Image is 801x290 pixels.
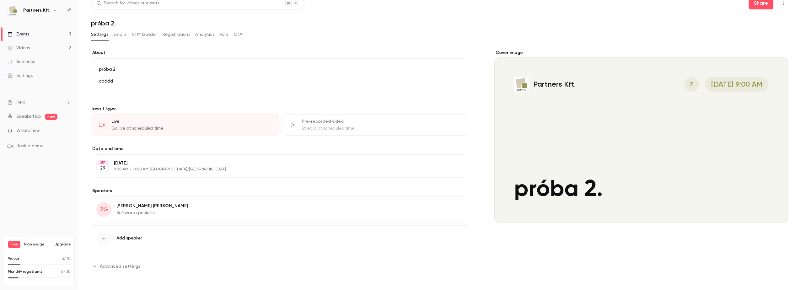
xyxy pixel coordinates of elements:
[162,30,190,40] button: Registrations
[234,30,242,40] button: CTA
[97,160,108,165] div: SEP
[220,30,229,40] button: Polls
[8,72,33,79] div: Settings
[8,45,30,51] div: Videos
[55,242,71,247] button: Upgrade
[116,203,188,209] p: [PERSON_NAME] [PERSON_NAME]
[8,256,20,261] p: Videos
[8,59,35,65] div: Audience
[91,146,469,152] label: Date and time
[302,118,461,125] div: Pre-recorded video
[113,30,126,40] button: Emails
[91,225,469,251] button: Add speaker
[91,19,788,27] h1: próba 2.
[61,270,63,274] span: 5
[91,261,144,271] button: Advanced settings
[114,167,436,172] p: 9:00 AM - 10:00 AM, [GEOGRAPHIC_DATA]/[GEOGRAPHIC_DATA]
[8,31,29,37] div: Events
[91,114,279,136] div: LiveGo live at scheduled time
[494,50,788,223] section: Cover image
[111,118,271,125] div: Live
[91,188,469,194] label: Speakers
[61,269,71,275] p: / 30
[132,30,157,40] button: UTM builder
[91,50,469,56] label: About
[195,30,215,40] button: Analytics
[24,242,51,247] span: Plan usage
[114,160,436,166] p: [DATE]
[23,7,50,13] h6: Partners Kft.
[91,261,469,271] section: Advanced settings
[100,165,105,171] p: 29
[116,235,142,241] span: Add speaker
[100,205,108,214] span: ZG
[16,127,40,134] span: What's new
[62,256,71,261] p: / 10
[116,210,188,216] p: Software specialist
[494,50,788,56] label: Cover image
[62,257,64,260] span: 2
[281,114,469,136] div: Pre-recorded videoStream at scheduled time
[302,125,461,132] div: Stream at scheduled time
[99,66,461,72] p: próba 2.
[99,78,461,85] p: ddddd
[100,263,140,270] span: Advanced settings
[111,125,271,132] div: Go live at scheduled time
[16,143,43,149] span: Book a demo
[8,99,71,106] li: help-dropdown-opener
[8,241,20,248] span: Free
[91,105,469,112] p: Event type
[8,5,18,15] img: Partners Kft.
[91,30,108,40] button: Settings
[16,113,41,120] a: SpeakerHub
[45,114,57,120] span: new
[91,196,469,223] div: ZG[PERSON_NAME] [PERSON_NAME]Software specialist
[16,99,25,106] span: Help
[8,269,43,275] p: Monthly registrants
